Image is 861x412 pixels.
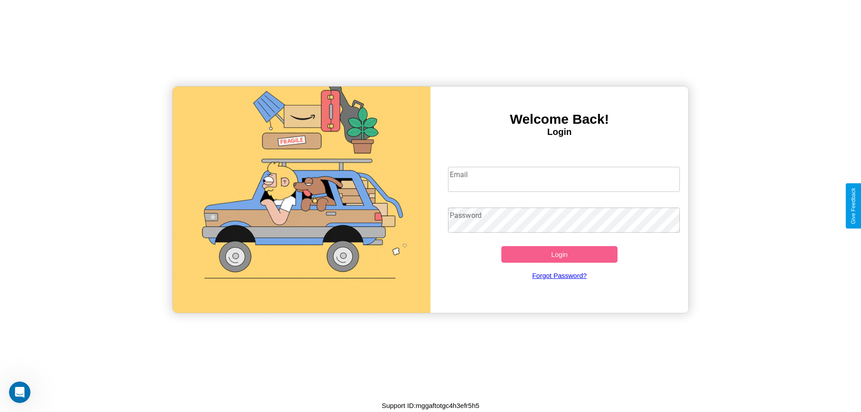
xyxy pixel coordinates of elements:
[173,87,430,313] img: gif
[501,246,617,263] button: Login
[850,188,857,224] div: Give Feedback
[444,263,676,288] a: Forgot Password?
[430,112,688,127] h3: Welcome Back!
[9,382,30,403] iframe: Intercom live chat
[430,127,688,137] h4: Login
[382,399,479,412] p: Support ID: mggaftotgc4h3efr5h5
